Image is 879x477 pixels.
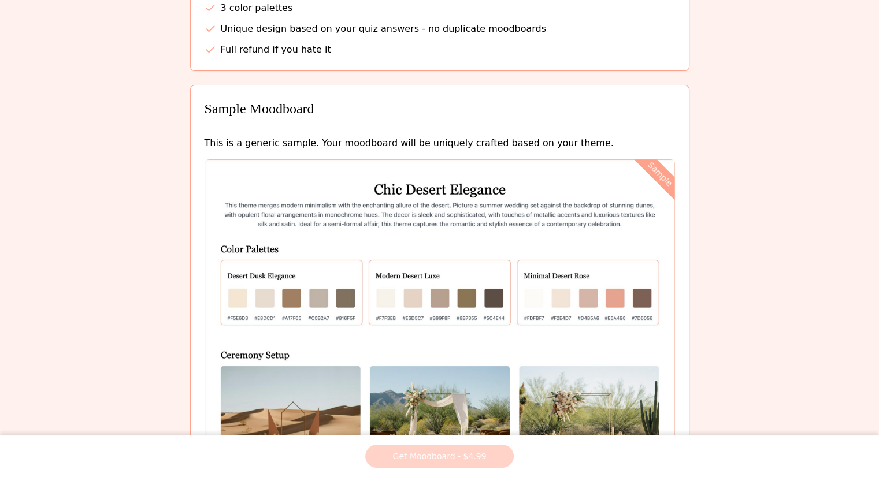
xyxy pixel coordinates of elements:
span: Unique design based on your quiz answers - no duplicate moodboards [221,22,546,36]
h3: Sample Moodboard [205,99,675,118]
button: Get Moodboard - $4.99 [365,445,514,468]
span: Full refund if you hate it [221,43,331,57]
span: 3 color palettes [221,1,293,15]
div: Sample [633,148,686,200]
p: This is a generic sample. Your moodboard will be uniquely crafted based on your theme. [205,136,675,150]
